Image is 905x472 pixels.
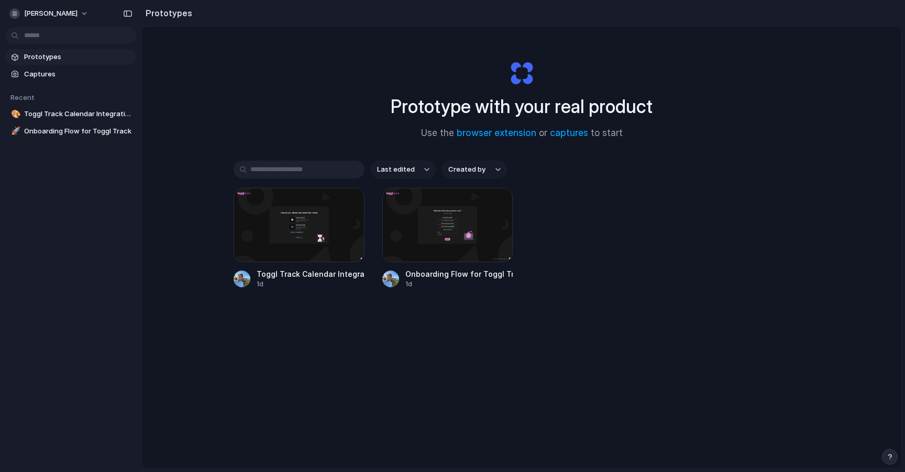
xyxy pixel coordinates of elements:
button: Created by [442,161,507,178]
a: Captures [5,66,136,82]
span: Prototypes [24,52,132,62]
div: 🎨 [11,108,18,120]
a: 🎨Toggl Track Calendar Integration - Join Button Update [5,106,136,122]
span: Created by [448,164,485,175]
a: browser extension [457,128,536,138]
span: Toggl Track Calendar Integration - Join Button Update [24,109,132,119]
div: Onboarding Flow for Toggl Track [405,268,513,279]
span: Use the or to start [421,127,623,140]
div: 🚀 [11,125,18,137]
a: Onboarding Flow for Toggl TrackOnboarding Flow for Toggl Track1d [382,188,513,289]
button: Last edited [371,161,436,178]
button: [PERSON_NAME] [5,5,94,22]
span: [PERSON_NAME] [24,8,78,19]
span: Onboarding Flow for Toggl Track [24,126,132,137]
a: captures [550,128,588,138]
span: Captures [24,69,132,80]
a: Prototypes [5,49,136,65]
h1: Prototype with your real product [391,93,653,120]
div: 1d [257,279,365,289]
a: Toggl Track Calendar Integration - Join Button UpdateToggl Track Calendar Integration - Join Butt... [234,188,365,289]
span: Recent [10,93,35,102]
h2: Prototypes [141,7,192,19]
a: 🚀Onboarding Flow for Toggl Track [5,123,136,139]
div: Toggl Track Calendar Integration - Join Button Update [257,268,365,279]
button: 🎨 [9,109,20,119]
div: 1d [405,279,513,289]
button: 🚀 [9,126,20,137]
span: Last edited [377,164,415,175]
